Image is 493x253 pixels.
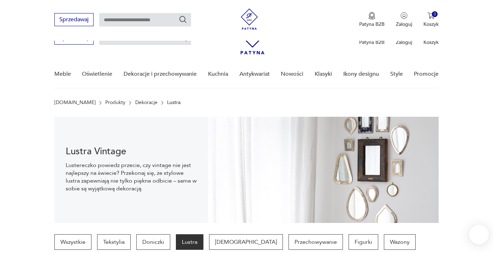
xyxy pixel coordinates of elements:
[390,61,403,88] a: Style
[136,234,170,250] a: Doniczki
[396,39,412,46] p: Zaloguj
[66,147,197,156] h1: Lustra Vintage
[54,100,96,105] a: [DOMAIN_NAME]
[239,61,270,88] a: Antykwariat
[105,100,125,105] a: Produkty
[54,234,91,250] a: Wszystkie
[97,234,131,250] a: Tekstylia
[208,61,228,88] a: Kuchnia
[368,12,375,20] img: Ikona medalu
[54,36,94,41] a: Sprzedawaj
[54,61,71,88] a: Meble
[423,21,439,28] p: Koszyk
[349,234,378,250] a: Figurki
[167,100,180,105] p: Lustra
[359,12,385,28] button: Patyna B2B
[423,12,439,28] button: 0Koszyk
[423,39,439,46] p: Koszyk
[428,12,435,19] img: Ikona koszyka
[359,21,385,28] p: Patyna B2B
[414,61,439,88] a: Promocje
[179,15,187,24] button: Szukaj
[239,8,260,30] img: Patyna - sklep z meblami i dekoracjami vintage
[66,161,197,192] p: Lustereczko powiedz przecie, czy vintage nie jest najlepszy na świecie? Przekonaj się, że stylowe...
[289,234,343,250] a: Przechowywanie
[343,61,379,88] a: Ikony designu
[281,61,303,88] a: Nowości
[469,225,489,245] iframe: Smartsupp widget button
[135,100,158,105] a: Dekoracje
[124,61,197,88] a: Dekoracje i przechowywanie
[176,234,203,250] a: Lustra
[209,234,283,250] a: [DEMOGRAPHIC_DATA]
[82,61,112,88] a: Oświetlenie
[396,21,412,28] p: Zaloguj
[384,234,416,250] a: Wazony
[315,61,332,88] a: Klasyki
[54,18,94,23] a: Sprzedawaj
[396,12,412,28] button: Zaloguj
[208,117,439,223] img: Lustra
[54,13,94,26] button: Sprzedawaj
[432,11,438,17] div: 0
[400,12,408,19] img: Ikonka użytkownika
[359,39,385,46] p: Patyna B2B
[359,12,385,28] a: Ikona medaluPatyna B2B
